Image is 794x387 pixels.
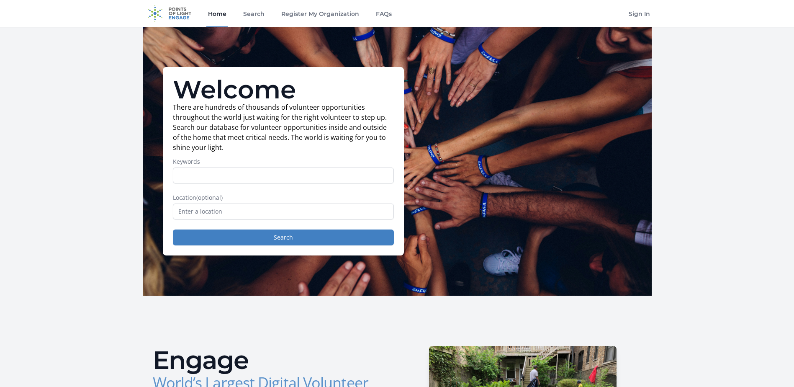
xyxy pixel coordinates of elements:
[173,204,394,219] input: Enter a location
[173,230,394,245] button: Search
[173,157,394,166] label: Keywords
[173,193,394,202] label: Location
[173,77,394,102] h1: Welcome
[196,193,223,201] span: (optional)
[153,348,391,373] h2: Engage
[173,102,394,152] p: There are hundreds of thousands of volunteer opportunities throughout the world just waiting for ...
